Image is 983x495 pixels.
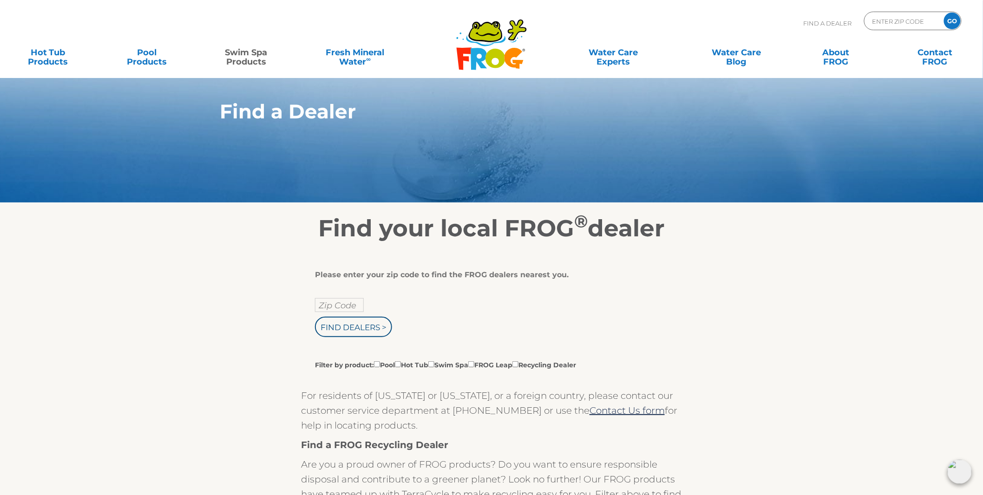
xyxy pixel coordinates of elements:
[9,43,86,62] a: Hot TubProducts
[948,460,972,484] img: openIcon
[109,43,186,62] a: PoolProducts
[804,12,852,35] p: Find A Dealer
[374,361,380,367] input: Filter by product:PoolHot TubSwim SpaFROG LeapRecycling Dealer
[395,361,401,367] input: Filter by product:PoolHot TubSwim SpaFROG LeapRecycling Dealer
[301,388,682,433] p: For residents of [US_STATE] or [US_STATE], or a foreign country, please contact our customer serv...
[797,43,874,62] a: AboutFROG
[574,211,588,232] sup: ®
[220,100,720,123] h1: Find a Dealer
[367,55,371,63] sup: ∞
[551,43,676,62] a: Water CareExperts
[315,317,392,337] input: Find Dealers >
[315,270,661,280] div: Please enter your zip code to find the FROG dealers nearest you.
[944,13,961,29] input: GO
[512,361,518,367] input: Filter by product:PoolHot TubSwim SpaFROG LeapRecycling Dealer
[872,14,934,28] input: Zip Code Form
[206,215,777,242] h2: Find your local FROG dealer
[698,43,775,62] a: Water CareBlog
[428,361,434,367] input: Filter by product:PoolHot TubSwim SpaFROG LeapRecycling Dealer
[307,43,404,62] a: Fresh MineralWater∞
[301,439,448,450] strong: Find a FROG Recycling Dealer
[208,43,285,62] a: Swim SpaProducts
[315,359,576,370] label: Filter by product: Pool Hot Tub Swim Spa FROG Leap Recycling Dealer
[590,405,665,416] a: Contact Us form
[897,43,974,62] a: ContactFROG
[468,361,474,367] input: Filter by product:PoolHot TubSwim SpaFROG LeapRecycling Dealer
